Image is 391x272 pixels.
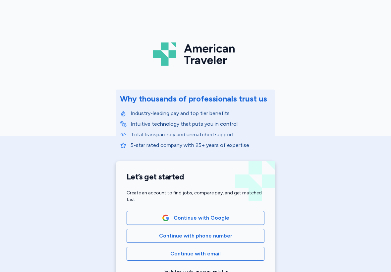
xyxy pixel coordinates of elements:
button: Google LogoContinue with Google [127,211,264,225]
h1: Let’s get started [127,172,264,182]
img: Logo [153,40,238,68]
button: Continue with email [127,247,264,261]
img: Google Logo [162,214,169,222]
span: Continue with Google [174,214,229,222]
p: Total transparency and unmatched support [131,131,271,139]
div: Create an account to find jobs, compare pay, and get matched fast [127,190,264,203]
p: 5-star rated company with 25+ years of expertise [131,141,271,149]
p: Industry-leading pay and top tier benefits [131,109,271,117]
button: Continue with phone number [127,229,264,243]
span: Continue with email [170,250,221,258]
span: Continue with phone number [159,232,232,240]
div: Why thousands of professionals trust us [120,94,267,104]
p: Intuitive technology that puts you in control [131,120,271,128]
